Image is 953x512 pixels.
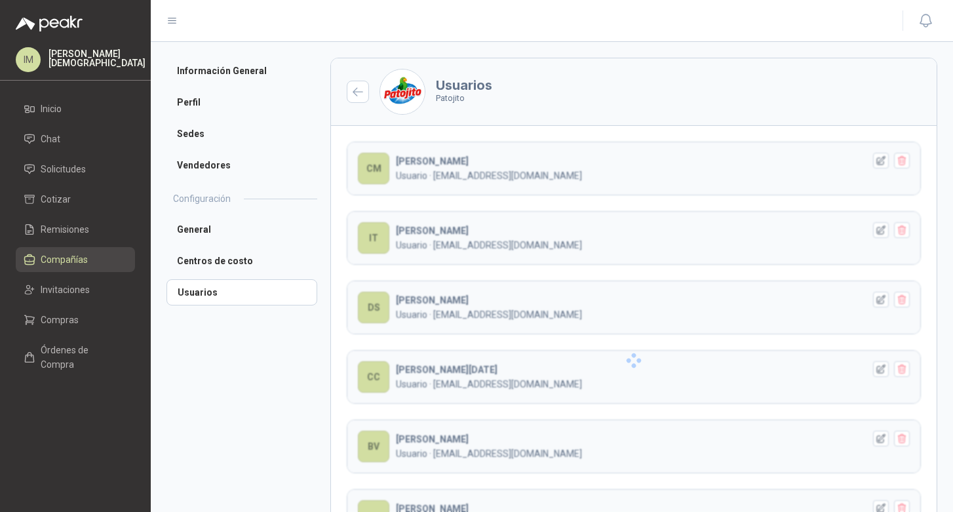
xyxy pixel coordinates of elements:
span: Cotizar [41,192,71,207]
a: Chat [16,127,135,151]
a: Perfil [166,89,317,115]
span: Remisiones [41,222,89,237]
a: Cotizar [16,187,135,212]
span: Órdenes de Compra [41,343,123,372]
h3: Usuarios [436,79,492,92]
a: Información General [166,58,317,84]
a: Compañías [16,247,135,272]
a: Solicitudes [16,157,135,182]
span: Chat [41,132,60,146]
a: General [166,216,317,243]
a: Usuarios [166,279,317,305]
span: Solicitudes [41,162,86,176]
p: Patojito [436,92,492,105]
h2: Configuración [173,191,231,206]
a: Inicio [16,96,135,121]
a: Remisiones [16,217,135,242]
img: Logo peakr [16,16,83,31]
a: Vendedores [166,152,317,178]
a: Invitaciones [16,277,135,302]
p: [PERSON_NAME] [DEMOGRAPHIC_DATA] [49,49,146,68]
a: Sedes [166,121,317,147]
span: Compañías [41,252,88,267]
span: Invitaciones [41,283,90,297]
span: Compras [41,313,79,327]
a: Compras [16,307,135,332]
div: IM [16,47,41,72]
span: Inicio [41,102,62,116]
a: Órdenes de Compra [16,338,135,377]
img: Company Logo [380,69,425,114]
a: Centros de costo [166,248,317,274]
